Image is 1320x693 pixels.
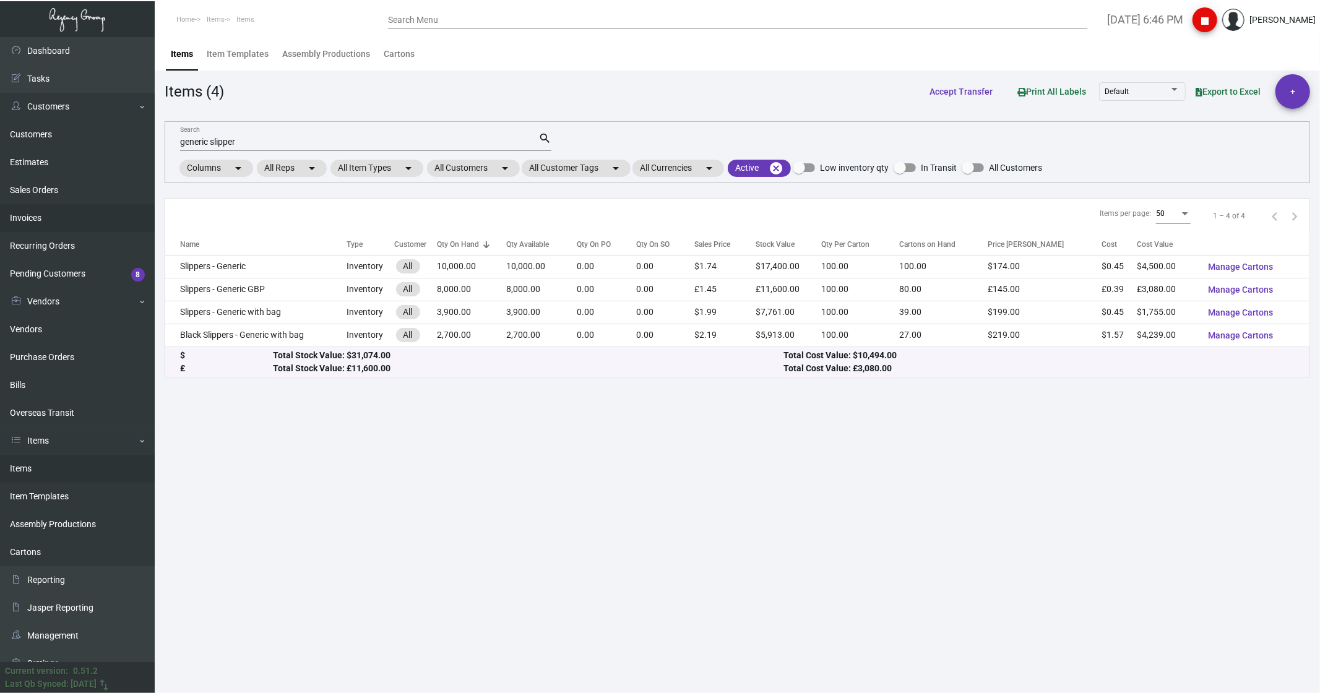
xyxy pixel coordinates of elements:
td: £11,600.00 [756,278,822,301]
div: Cost Value [1137,239,1173,250]
i: stop [1197,14,1212,28]
div: Sales Price [694,239,756,250]
td: $1.74 [694,255,756,278]
div: Type [347,239,363,250]
div: Qty Per Carton [822,239,900,250]
div: £ [180,362,273,375]
td: £145.00 [988,278,1102,301]
div: Total Cost Value: £3,080.00 [784,362,1295,375]
span: Default [1105,87,1129,96]
div: 1 – 4 of 4 [1213,210,1245,222]
div: Name [180,239,347,250]
button: Manage Cartons [1198,324,1283,346]
div: Qty On PO [577,239,636,250]
mat-chip: All Customers [427,160,520,177]
div: Cartons on Hand [899,239,955,250]
mat-chip: All Customer Tags [522,160,631,177]
div: Items [171,48,193,61]
mat-icon: arrow_drop_down [498,161,512,176]
button: Next page [1285,206,1305,226]
div: Cost [1102,239,1137,250]
button: Manage Cartons [1198,301,1283,324]
td: 39.00 [899,301,988,324]
span: All Customers [989,160,1042,175]
span: Items [236,15,254,24]
div: Cartons on Hand [899,239,988,250]
mat-icon: arrow_drop_down [231,161,246,176]
td: 100.00 [822,324,900,346]
td: 100.00 [822,301,900,324]
mat-chip: All [396,328,420,342]
td: $219.00 [988,324,1102,346]
div: Total Stock Value: £11,600.00 [273,362,783,375]
button: Export to Excel [1186,80,1270,103]
td: 2,700.00 [506,324,577,346]
td: $1.99 [694,301,756,324]
span: Print All Labels [1017,87,1086,97]
td: $5,913.00 [756,324,822,346]
mat-icon: arrow_drop_down [304,161,319,176]
div: Qty Available [506,239,549,250]
td: 3,900.00 [506,301,577,324]
td: Inventory [347,278,394,301]
div: Qty Available [506,239,577,250]
div: Price [PERSON_NAME] [988,239,1102,250]
div: Qty On SO [636,239,670,250]
div: Item Templates [207,48,269,61]
mat-chip: All Reps [257,160,327,177]
td: 0.00 [636,278,694,301]
td: 0.00 [636,324,694,346]
span: + [1290,74,1295,109]
td: $199.00 [988,301,1102,324]
button: + [1275,74,1310,109]
span: Manage Cartons [1208,285,1273,295]
td: 100.00 [822,255,900,278]
td: $0.45 [1102,301,1137,324]
div: Qty On Hand [437,239,507,250]
div: [PERSON_NAME] [1249,14,1316,27]
td: $2.19 [694,324,756,346]
div: 0.51.2 [73,665,98,678]
div: Qty On PO [577,239,611,250]
td: 0.00 [577,324,636,346]
div: Type [347,239,394,250]
div: Total Cost Value: $10,494.00 [784,349,1295,362]
mat-chip: Columns [179,160,253,177]
div: Sales Price [694,239,730,250]
span: Manage Cartons [1208,308,1273,317]
td: $0.45 [1102,255,1137,278]
td: 80.00 [899,278,988,301]
div: Current version: [5,665,68,678]
td: 8,000.00 [437,278,507,301]
mat-icon: arrow_drop_down [401,161,416,176]
td: 8,000.00 [506,278,577,301]
td: 100.00 [822,278,900,301]
td: 3,900.00 [437,301,507,324]
mat-chip: All [396,305,420,319]
div: Price [PERSON_NAME] [988,239,1064,250]
button: stop [1193,7,1217,32]
div: Name [180,239,199,250]
mat-chip: All Currencies [632,160,724,177]
div: Qty On SO [636,239,694,250]
div: Cost Value [1137,239,1199,250]
div: Stock Value [756,239,822,250]
mat-chip: All [396,282,420,296]
td: Slippers - Generic with bag [165,301,347,324]
mat-select: Items per page: [1156,210,1191,218]
th: Customer [395,233,437,255]
mat-icon: search [538,131,551,146]
td: $1.57 [1102,324,1137,346]
button: Manage Cartons [1198,278,1283,301]
span: Accept Transfer [930,87,993,97]
td: 10,000.00 [506,255,577,278]
div: Assembly Productions [282,48,370,61]
td: $17,400.00 [756,255,822,278]
td: 27.00 [899,324,988,346]
div: Stock Value [756,239,795,250]
span: Manage Cartons [1208,262,1273,272]
td: Black Slippers - Generic with bag [165,324,347,346]
td: Slippers - Generic [165,255,347,278]
button: Manage Cartons [1198,256,1283,278]
div: Qty On Hand [437,239,479,250]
